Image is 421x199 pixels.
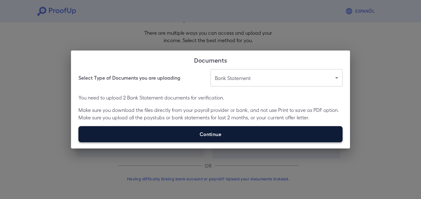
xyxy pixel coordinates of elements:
p: You need to upload 2 Bank Statement documents for verification. [78,94,343,101]
h2: Documents [71,51,350,69]
label: Continue [78,126,343,142]
div: Bank Statement [210,69,343,86]
h6: Select Type of Documents you are uploading [78,74,180,82]
p: Make sure you download the files directly from your payroll provider or bank, and not use Print t... [78,106,343,121]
